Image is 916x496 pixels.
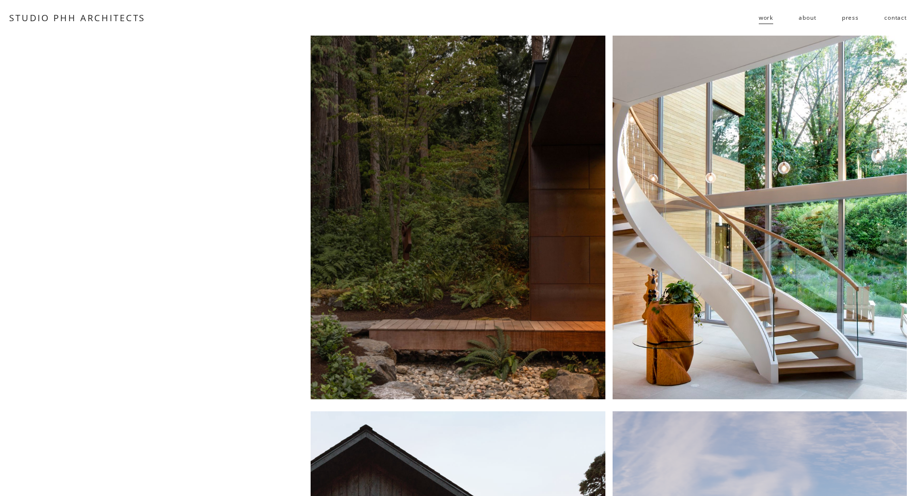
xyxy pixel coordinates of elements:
[9,12,145,24] a: STUDIO PHH ARCHITECTS
[759,11,773,25] span: work
[884,10,907,25] a: contact
[842,10,859,25] a: press
[759,10,773,25] a: folder dropdown
[799,10,816,25] a: about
